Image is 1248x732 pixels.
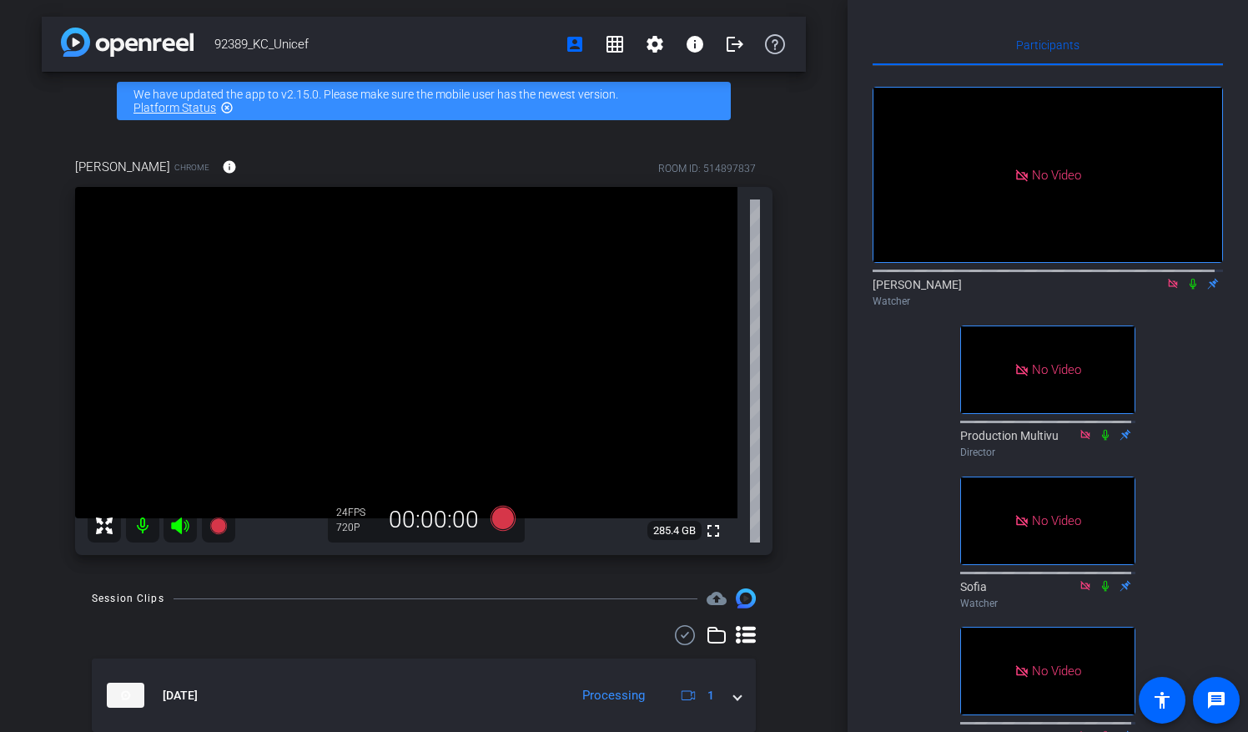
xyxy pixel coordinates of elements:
mat-icon: cloud_upload [707,588,727,608]
mat-icon: fullscreen [703,521,723,541]
div: Production Multivu [960,427,1135,460]
span: No Video [1032,512,1081,528]
span: Participants [1016,39,1079,51]
span: No Video [1032,167,1081,182]
span: [PERSON_NAME] [75,158,170,176]
img: app-logo [61,28,194,57]
div: Watcher [873,294,1223,309]
span: Destinations for your clips [707,588,727,608]
div: ROOM ID: 514897837 [658,161,756,176]
mat-expansion-panel-header: thumb-nail[DATE]Processing1 [92,659,756,732]
span: Chrome [174,161,209,174]
span: No Video [1032,362,1081,377]
div: 24 [336,506,378,519]
mat-icon: grid_on [605,34,625,54]
div: Sofia [960,578,1135,611]
img: Session clips [736,588,756,608]
span: No Video [1032,664,1081,679]
span: FPS [348,507,365,518]
mat-icon: account_box [565,34,585,54]
div: Watcher [960,596,1135,611]
a: Platform Status [133,101,216,114]
mat-icon: logout [725,34,745,54]
mat-icon: info [222,159,237,174]
mat-icon: info [685,34,705,54]
mat-icon: accessibility [1152,690,1172,710]
div: Processing [574,686,653,705]
mat-icon: highlight_off [220,101,234,114]
div: Director [960,445,1135,460]
div: Session Clips [92,590,164,607]
span: 1 [707,687,714,704]
div: [PERSON_NAME] [873,276,1223,309]
span: 92389_KC_Unicef [214,28,555,61]
img: thumb-nail [107,683,144,708]
span: [DATE] [163,687,198,704]
div: 720P [336,521,378,534]
mat-icon: message [1206,690,1226,710]
mat-icon: settings [645,34,665,54]
div: We have updated the app to v2.15.0. Please make sure the mobile user has the newest version. [117,82,731,120]
div: 00:00:00 [378,506,490,534]
span: 285.4 GB [647,521,702,541]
